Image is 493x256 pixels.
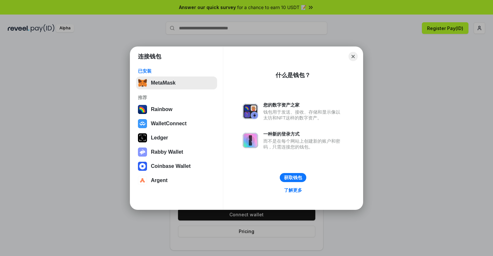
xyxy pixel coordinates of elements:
button: Coinbase Wallet [136,160,217,173]
div: Rainbow [151,107,173,112]
div: 一种新的登录方式 [263,131,343,137]
img: svg+xml,%3Csvg%20width%3D%2228%22%20height%3D%2228%22%20viewBox%3D%220%200%2028%2028%22%20fill%3D... [138,162,147,171]
img: svg+xml,%3Csvg%20xmlns%3D%22http%3A%2F%2Fwww.w3.org%2F2000%2Fsvg%22%20fill%3D%22none%22%20viewBox... [243,133,258,148]
div: Ledger [151,135,168,141]
button: WalletConnect [136,117,217,130]
div: 了解更多 [284,187,302,193]
button: 获取钱包 [280,173,306,182]
img: svg+xml,%3Csvg%20xmlns%3D%22http%3A%2F%2Fwww.w3.org%2F2000%2Fsvg%22%20fill%3D%22none%22%20viewBox... [138,148,147,157]
button: Argent [136,174,217,187]
div: MetaMask [151,80,175,86]
a: 了解更多 [280,186,306,194]
button: Rainbow [136,103,217,116]
div: 而不是在每个网站上创建新的账户和密码，只需连接您的钱包。 [263,138,343,150]
div: WalletConnect [151,121,187,127]
div: Coinbase Wallet [151,163,191,169]
button: Ledger [136,131,217,144]
div: 推荐 [138,95,215,100]
div: 获取钱包 [284,175,302,180]
button: Rabby Wallet [136,146,217,159]
div: 钱包用于发送、接收、存储和显示像以太坊和NFT这样的数字资产。 [263,109,343,121]
img: svg+xml,%3Csvg%20xmlns%3D%22http%3A%2F%2Fwww.w3.org%2F2000%2Fsvg%22%20width%3D%2228%22%20height%3... [138,133,147,142]
img: svg+xml,%3Csvg%20fill%3D%22none%22%20height%3D%2233%22%20viewBox%3D%220%200%2035%2033%22%20width%... [138,78,147,87]
img: svg+xml,%3Csvg%20width%3D%2228%22%20height%3D%2228%22%20viewBox%3D%220%200%2028%2028%22%20fill%3D... [138,176,147,185]
img: svg+xml,%3Csvg%20width%3D%2228%22%20height%3D%2228%22%20viewBox%3D%220%200%2028%2028%22%20fill%3D... [138,119,147,128]
button: Close [349,52,358,61]
img: svg+xml,%3Csvg%20xmlns%3D%22http%3A%2F%2Fwww.w3.org%2F2000%2Fsvg%22%20fill%3D%22none%22%20viewBox... [243,104,258,119]
button: MetaMask [136,77,217,89]
div: Rabby Wallet [151,149,183,155]
img: svg+xml,%3Csvg%20width%3D%22120%22%20height%3D%22120%22%20viewBox%3D%220%200%20120%20120%22%20fil... [138,105,147,114]
div: Argent [151,178,168,183]
div: 什么是钱包？ [276,71,310,79]
div: 您的数字资产之家 [263,102,343,108]
h1: 连接钱包 [138,53,161,60]
div: 已安装 [138,68,215,74]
